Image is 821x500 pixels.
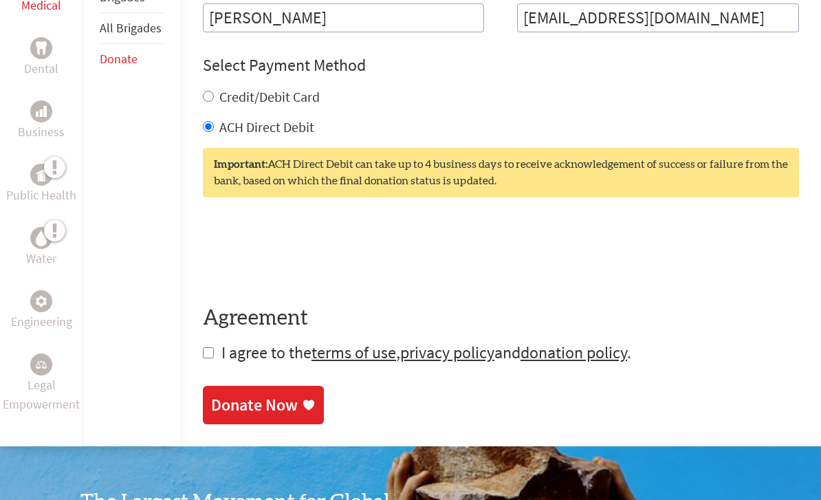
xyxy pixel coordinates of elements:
[3,354,80,414] a: Legal EmpowermentLegal Empowerment
[30,227,52,249] div: Water
[11,290,72,331] a: EngineeringEngineering
[203,54,799,76] h4: Select Payment Method
[221,342,631,363] span: I agree to the , and .
[36,296,47,307] img: Engineering
[100,13,164,44] li: All Brigades
[203,306,799,331] h4: Agreement
[30,164,52,186] div: Public Health
[219,118,314,135] label: ACH Direct Debit
[214,159,267,170] strong: Important:
[219,88,320,105] label: Credit/Debit Card
[211,394,298,416] div: Donate Now
[3,376,80,414] p: Legal Empowerment
[18,122,65,142] p: Business
[24,59,58,78] p: Dental
[18,100,65,142] a: BusinessBusiness
[203,148,799,197] div: ACH Direct Debit can take up to 4 business days to receive acknowledgement of success or failure ...
[6,164,76,205] a: Public HealthPublic Health
[26,227,56,268] a: WaterWater
[30,354,52,376] div: Legal Empowerment
[36,230,47,246] img: Water
[30,100,52,122] div: Business
[203,225,412,279] iframe: reCAPTCHA
[36,42,47,55] img: Dental
[203,386,324,424] a: Donate Now
[521,342,627,363] a: donation policy
[30,37,52,59] div: Dental
[36,360,47,369] img: Legal Empowerment
[100,51,138,67] a: Donate
[203,3,485,32] input: Enter Full Name
[30,290,52,312] div: Engineering
[11,312,72,331] p: Engineering
[400,342,494,363] a: privacy policy
[36,168,47,182] img: Public Health
[100,20,162,36] a: All Brigades
[36,106,47,117] img: Business
[517,3,799,32] input: Your Email
[24,37,58,78] a: DentalDental
[311,342,396,363] a: terms of use
[26,249,56,268] p: Water
[100,44,164,74] li: Donate
[6,186,76,205] p: Public Health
